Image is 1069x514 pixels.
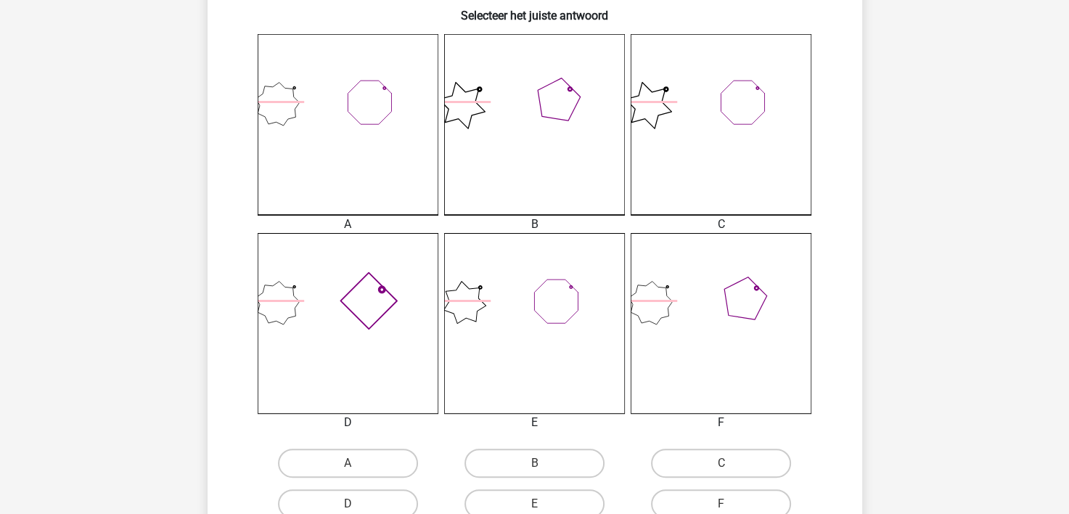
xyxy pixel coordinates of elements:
label: B [464,449,605,478]
div: D [247,414,449,431]
div: E [433,414,636,431]
div: F [620,414,822,431]
label: A [278,449,418,478]
label: C [651,449,791,478]
div: C [620,216,822,233]
div: A [247,216,449,233]
div: B [433,216,636,233]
